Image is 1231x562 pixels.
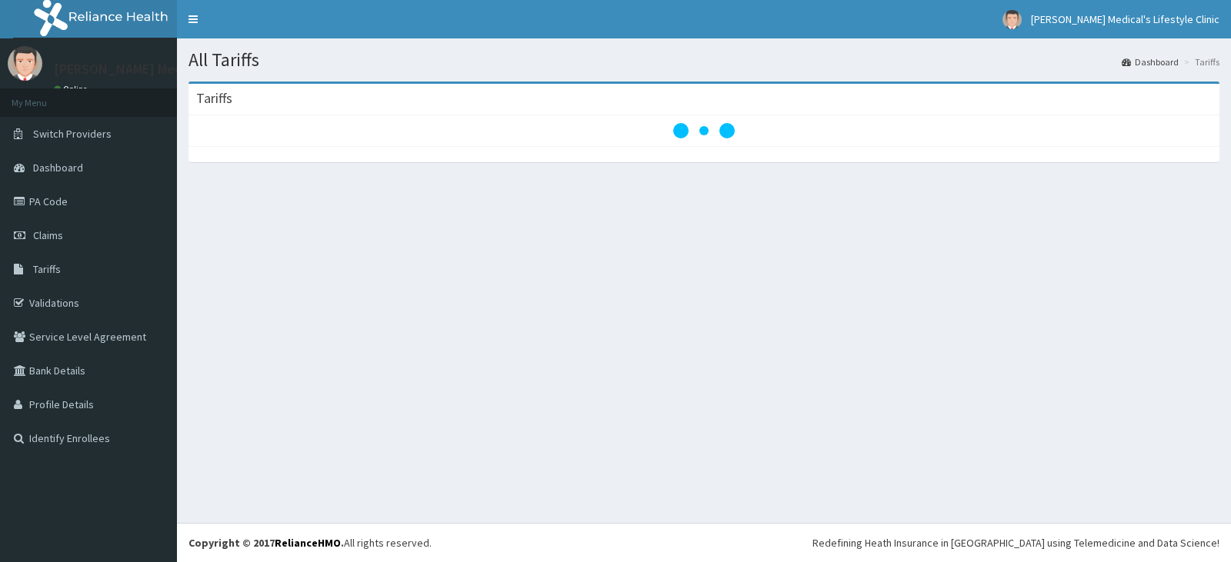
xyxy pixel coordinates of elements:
[196,91,232,105] h3: Tariffs
[1031,12,1219,26] span: [PERSON_NAME] Medical's Lifestyle Clinic
[1002,10,1022,29] img: User Image
[1180,55,1219,68] li: Tariffs
[188,536,344,550] strong: Copyright © 2017 .
[33,262,61,276] span: Tariffs
[54,84,91,95] a: Online
[673,100,735,161] svg: audio-loading
[812,535,1219,550] div: Redefining Heath Insurance in [GEOGRAPHIC_DATA] using Telemedicine and Data Science!
[177,523,1231,562] footer: All rights reserved.
[33,228,63,242] span: Claims
[188,50,1219,70] h1: All Tariffs
[8,46,42,81] img: User Image
[33,161,83,175] span: Dashboard
[33,127,112,141] span: Switch Providers
[275,536,341,550] a: RelianceHMO
[54,62,305,76] p: [PERSON_NAME] Medical's Lifestyle Clinic
[1122,55,1179,68] a: Dashboard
